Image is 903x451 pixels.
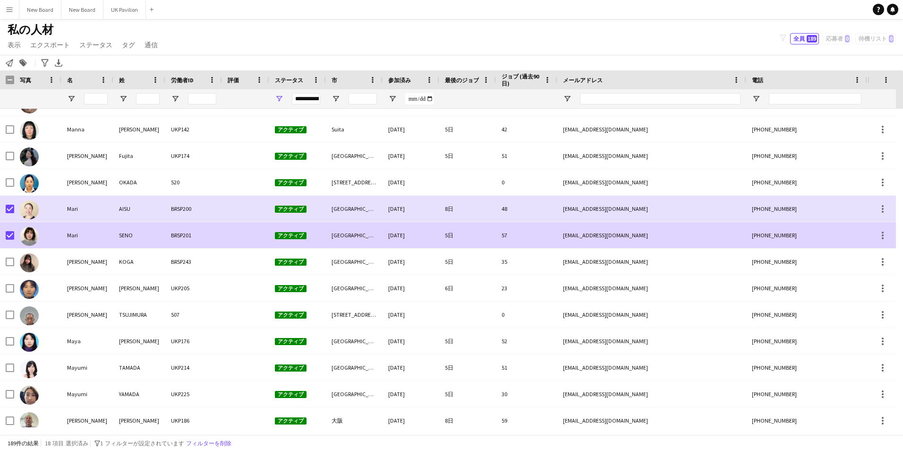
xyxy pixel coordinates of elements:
div: 5日 [439,222,496,248]
div: [EMAIL_ADDRESS][DOMAIN_NAME] [557,169,746,195]
div: Mari [61,196,113,222]
img: Manna CLEMENTS [20,121,39,140]
div: [GEOGRAPHIC_DATA] [326,249,383,275]
div: 大阪 [326,408,383,434]
span: 参加済み [388,77,411,84]
span: 1 フィルターが設定されています [100,440,184,447]
div: [DATE] [383,116,439,142]
span: 通信 [145,41,158,49]
div: [PERSON_NAME] [113,328,165,354]
div: [GEOGRAPHIC_DATA] [326,381,383,407]
span: 18 項目 選択済み [45,440,88,447]
span: エクスポート [30,41,70,49]
input: メールアドレス フィルター入力 [580,93,741,104]
span: アクティブ [275,285,307,292]
button: New Board [19,0,61,19]
div: [EMAIL_ADDRESS][DOMAIN_NAME] [557,355,746,381]
button: フィルターを削除 [184,438,233,449]
app-action-btn: XLSXをエクスポート [53,57,64,69]
button: フィルターメニューを開く [563,95,571,103]
div: Mari [61,222,113,248]
div: [PHONE_NUMBER] [746,275,867,301]
div: [GEOGRAPHIC_DATA] [326,328,383,354]
div: [PERSON_NAME] [113,275,165,301]
div: 5日 [439,381,496,407]
span: アクティブ [275,312,307,319]
div: [EMAIL_ADDRESS][DOMAIN_NAME] [557,249,746,275]
span: アクティブ [275,417,307,425]
div: 48 [496,196,557,222]
img: Mayumi TAMADA [20,359,39,378]
span: 最後のジョブ [445,77,479,84]
span: 労働者ID [171,77,194,84]
div: [EMAIL_ADDRESS][DOMAIN_NAME] [557,408,746,434]
span: アクティブ [275,179,307,186]
button: フィルターメニューを開く [275,95,283,103]
div: AISU [113,196,165,222]
input: 名 フィルター入力 [84,93,108,104]
div: Mayumi [61,355,113,381]
img: Mari AISU [20,200,39,219]
a: 表示 [4,39,25,51]
div: [DATE] [383,222,439,248]
div: [PERSON_NAME] [61,302,113,328]
div: [GEOGRAPHIC_DATA] [326,143,383,169]
span: 189 [807,35,817,43]
div: [PERSON_NAME] [61,275,113,301]
div: [GEOGRAPHIC_DATA] [326,222,383,248]
div: 30 [496,381,557,407]
span: アクティブ [275,232,307,239]
span: アクティブ [275,206,307,213]
span: アクティブ [275,391,307,398]
div: 57 [496,222,557,248]
div: [DATE] [383,408,439,434]
div: [EMAIL_ADDRESS][DOMAIN_NAME] [557,196,746,222]
div: [EMAIL_ADDRESS][DOMAIN_NAME] [557,381,746,407]
div: [EMAIL_ADDRESS][DOMAIN_NAME] [557,302,746,328]
div: BRSP243 [165,249,222,275]
img: Michael Carson [20,412,39,431]
img: Mariko Sato [20,280,39,299]
div: 51 [496,143,557,169]
app-action-btn: タグに追加 [17,57,29,69]
a: 通信 [141,39,162,51]
div: [PERSON_NAME] [61,249,113,275]
img: Mayumi YAMADA [20,386,39,405]
div: [PHONE_NUMBER] [746,143,867,169]
div: [DATE] [383,381,439,407]
div: 8日 [439,408,496,434]
div: SENO [113,222,165,248]
div: Mayumi [61,381,113,407]
div: Suita [326,116,383,142]
div: 8日 [439,196,496,222]
div: [PHONE_NUMBER] [746,169,867,195]
div: [EMAIL_ADDRESS][DOMAIN_NAME] [557,222,746,248]
app-action-btn: 高度なフィルター [39,57,51,69]
img: Maya Yamashita [20,333,39,352]
span: 評価 [228,77,239,84]
div: 0 [496,302,557,328]
div: 23 [496,275,557,301]
div: [PHONE_NUMBER] [746,381,867,407]
a: エクスポート [26,39,74,51]
input: 労働者ID フィルター入力 [188,93,216,104]
span: アクティブ [275,259,307,266]
div: TAMADA [113,355,165,381]
div: [PHONE_NUMBER] [746,196,867,222]
div: [PERSON_NAME] [61,143,113,169]
button: New Board [61,0,103,19]
span: 写真 [20,77,31,84]
div: 59 [496,408,557,434]
div: Maya [61,328,113,354]
button: フィルターメニューを開く [67,95,76,103]
div: [PHONE_NUMBER] [746,302,867,328]
div: [PHONE_NUMBER] [746,408,867,434]
div: KOGA [113,249,165,275]
div: [PERSON_NAME] [113,116,165,142]
div: [STREET_ADDRESS][DATE] [326,302,383,328]
div: 6日 [439,275,496,301]
span: ジョブ (過去90日) [502,73,540,87]
span: アクティブ [275,126,307,133]
span: 市 [332,77,337,84]
div: [PHONE_NUMBER] [746,328,867,354]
